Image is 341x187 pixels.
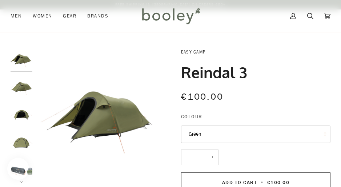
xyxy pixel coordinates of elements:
span: • [259,179,266,186]
span: Gear [63,12,76,20]
img: Booley [139,5,202,27]
span: Men [11,12,22,20]
h1: Reindal 3 [181,63,247,82]
img: Easy Camp Reindal 3 Green - Booley Galway [36,48,170,183]
iframe: Button to open loyalty program pop-up [7,158,29,180]
span: Brands [87,12,108,20]
button: Green [181,126,330,143]
span: €100.00 [181,91,224,103]
span: €100.00 [267,179,289,186]
img: Easy Camp Reindal 3 Green - Booley Galway [11,76,32,98]
img: Easy Camp Reindal 3 Green - Booley Galway [11,48,32,70]
input: Quantity [181,150,218,165]
button: + [207,150,218,165]
img: Easy Camp Reindal 3 Green - Booley Galway [11,132,32,154]
span: Add to Cart [222,179,257,186]
a: Easy Camp [181,49,205,55]
span: Women [33,12,52,20]
img: Easy Camp Reindal 3 Green - Booley Galway [11,104,32,126]
button: − [181,150,193,165]
span: Colour [181,113,202,120]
